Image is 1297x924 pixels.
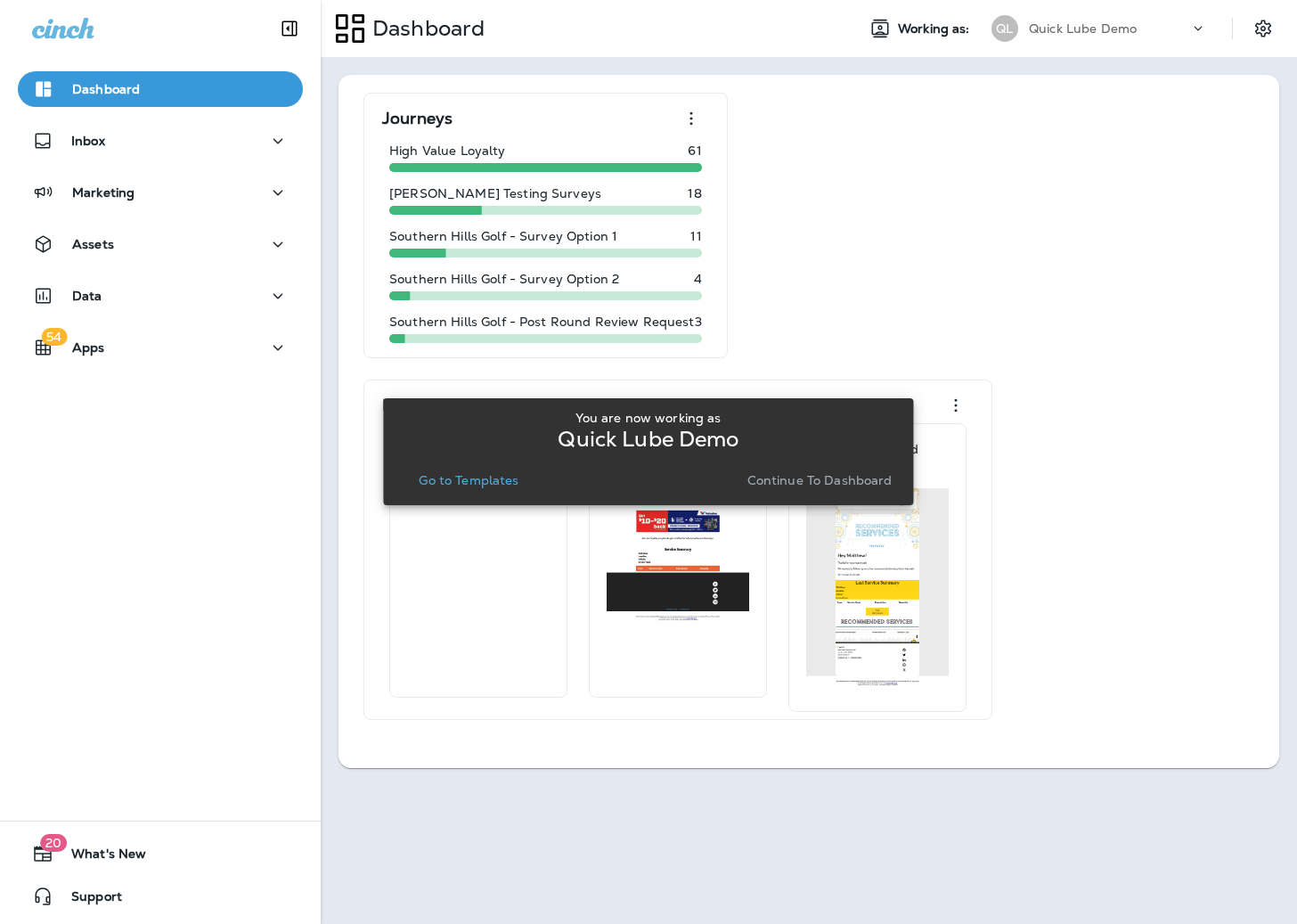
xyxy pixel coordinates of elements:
[898,21,974,37] span: Working as:
[265,11,314,46] button: Collapse Sidebar
[18,330,303,365] button: 54Apps
[18,879,303,914] button: Support
[72,340,105,355] p: Apps
[382,397,487,414] p: Email To Do's
[53,846,146,868] span: What's New
[991,15,1018,42] div: QL
[18,278,303,314] button: Data
[41,328,67,346] span: 54
[72,82,140,96] p: Dashboard
[53,889,122,911] span: Support
[1029,21,1137,36] p: Quick Lube Demo
[71,134,105,148] p: Inbox
[575,411,721,425] p: You are now working as
[72,237,114,251] p: Assets
[18,71,303,107] button: Dashboard
[72,289,102,303] p: Data
[40,834,67,852] span: 20
[18,836,303,871] button: 20What's New
[1247,12,1279,45] button: Settings
[558,432,738,446] p: Quick Lube Demo
[740,468,900,493] button: Continue to Dashboard
[18,226,303,262] button: Assets
[382,110,453,127] p: Journeys
[365,15,485,42] p: Dashboard
[18,123,303,159] button: Inbox
[419,473,518,487] p: Go to Templates
[412,468,526,493] button: Go to Templates
[18,175,303,210] button: Marketing
[747,473,893,487] p: Continue to Dashboard
[72,185,135,200] p: Marketing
